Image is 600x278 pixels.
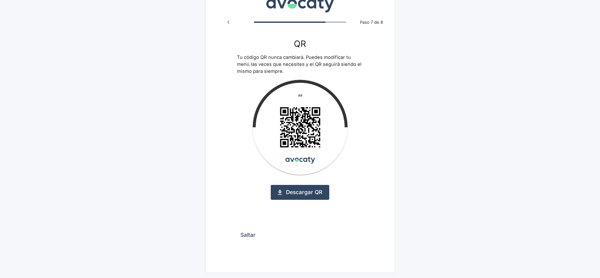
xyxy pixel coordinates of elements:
[237,39,363,49] h3: QR
[237,54,363,75] p: Tu código QR nunca cambiará. Puedes modificar tu menú las veces que necesites y el QR seguirá sie...
[237,228,259,242] button: Saltar
[222,16,234,28] button: Paso anterior
[253,80,348,175] img: QR
[356,19,387,26] span: Paso 7 de 8
[271,185,329,199] a: Descargar QR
